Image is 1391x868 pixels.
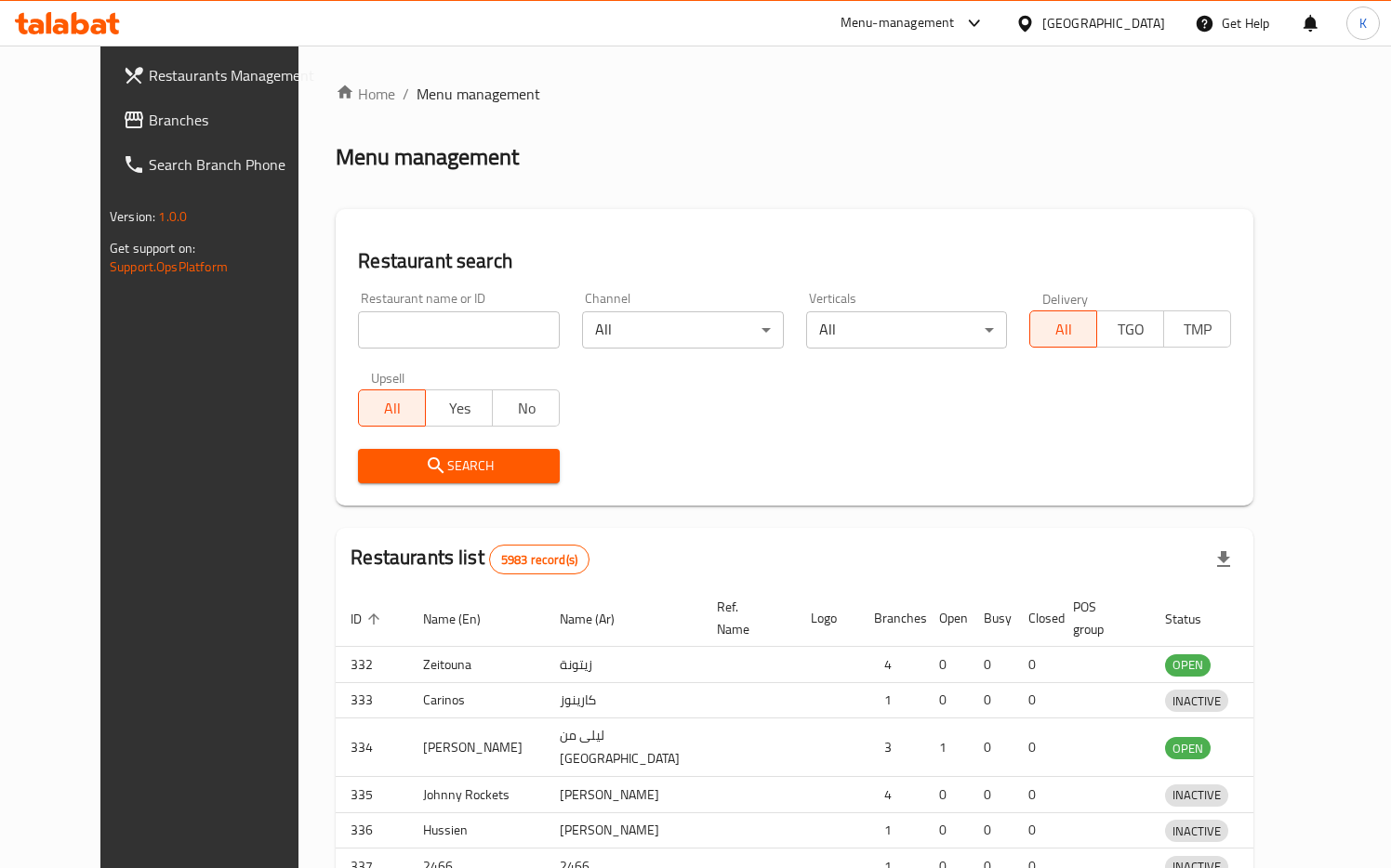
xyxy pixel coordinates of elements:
td: 0 [924,777,969,813]
th: Action [1251,590,1315,647]
a: Search Branch Phone [108,142,333,187]
span: Name (En) [423,608,505,630]
td: 333 [336,682,408,718]
span: Menu management [417,83,540,105]
td: 0 [969,812,1013,848]
span: Search Branch Phone [149,153,318,176]
th: Logo [796,590,859,647]
input: Search for restaurant name or ID.. [358,311,560,349]
td: 4 [859,647,924,683]
td: 0 [1013,718,1058,777]
a: Support.OpsPlatform [110,255,228,279]
h2: Restaurant search [358,247,1231,275]
span: No [500,395,552,422]
span: INACTIVE [1165,821,1228,842]
span: Get support on: [110,236,195,260]
td: 0 [1013,647,1058,683]
span: Name (Ar) [560,608,639,630]
th: Open [924,590,969,647]
div: All [806,311,1008,349]
button: TGO [1096,310,1164,348]
div: All [582,311,784,349]
span: OPEN [1165,738,1211,759]
span: 1.0.0 [158,204,187,229]
td: 1 [859,682,924,718]
button: Search [358,449,560,483]
td: 0 [969,682,1013,718]
div: OPEN [1165,654,1211,677]
span: OPEN [1165,654,1211,676]
td: 0 [924,682,969,718]
span: Restaurants Management [149,64,318,86]
span: All [1038,316,1090,343]
td: 0 [1013,682,1058,718]
td: [PERSON_NAME] [545,777,702,813]
a: Home [336,83,395,105]
td: 335 [336,777,408,813]
td: 1 [924,718,969,777]
button: All [358,389,426,427]
span: 5983 record(s) [490,551,589,569]
div: OPEN [1165,737,1211,759]
span: Yes [433,395,485,422]
h2: Restaurants list [351,544,590,574]
th: Branches [859,590,924,647]
span: ID [351,608,386,630]
li: / [403,83,409,105]
td: 332 [336,647,408,683]
span: K [1359,13,1367,33]
div: INACTIVE [1165,784,1228,807]
span: INACTIVE [1165,690,1228,712]
a: Restaurants Management [108,53,333,98]
th: Busy [969,590,1013,647]
span: Version: [110,204,155,229]
button: All [1029,310,1097,348]
td: [PERSON_NAME] [408,718,545,777]
span: TMP [1172,316,1224,343]
td: كارينوز [545,682,702,718]
div: Total records count [489,545,590,574]
span: Status [1165,608,1225,630]
h2: Menu management [336,142,519,172]
button: No [492,389,560,427]
td: 0 [1013,777,1058,813]
td: 0 [969,718,1013,777]
td: ليلى من [GEOGRAPHIC_DATA] [545,718,702,777]
th: Closed [1013,590,1058,647]
td: 0 [969,777,1013,813]
label: Delivery [1042,292,1089,305]
div: Export file [1201,537,1246,582]
td: Johnny Rockets [408,777,545,813]
td: 0 [924,812,969,848]
span: Search [373,454,545,478]
td: 0 [969,647,1013,683]
td: Hussien [408,812,545,848]
td: Carinos [408,682,545,718]
td: [PERSON_NAME] [545,812,702,848]
div: Menu-management [841,12,955,34]
span: TGO [1105,316,1157,343]
span: INACTIVE [1165,784,1228,806]
td: 4 [859,777,924,813]
span: Branches [149,109,318,131]
td: 3 [859,718,924,777]
td: Zeitouna [408,647,545,683]
span: All [366,395,418,422]
div: [GEOGRAPHIC_DATA] [1042,13,1165,33]
td: 336 [336,812,408,848]
td: زيتونة [545,647,702,683]
button: TMP [1163,310,1231,348]
td: 0 [1013,812,1058,848]
span: POS group [1073,596,1128,640]
td: 334 [336,718,408,777]
label: Upsell [371,371,405,384]
a: Branches [108,98,333,142]
button: Yes [425,389,493,427]
nav: breadcrumb [336,83,1253,105]
td: 1 [859,812,924,848]
span: Ref. Name [717,596,774,640]
td: 0 [924,647,969,683]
